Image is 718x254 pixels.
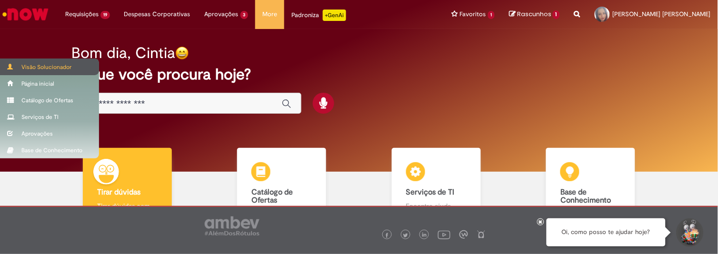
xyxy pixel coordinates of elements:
[385,233,389,238] img: logo_footer_facebook.png
[175,46,189,60] img: happy-face.png
[65,10,99,19] span: Requisições
[205,216,259,235] img: logo_footer_ambev_rotulo_gray.png
[675,218,704,247] button: Iniciar Conversa de Suporte
[514,148,668,238] a: Base de Conhecimento Consulte e aprenda
[488,11,495,19] span: 1
[359,148,514,238] a: Serviços de TI Encontre ajuda
[547,218,666,246] div: Oi, como posso te ajudar hoje?
[251,187,293,205] b: Catálogo de Ofertas
[100,11,110,19] span: 19
[460,10,486,19] span: Favoritos
[71,45,175,61] h2: Bom dia, Cintia
[477,230,486,239] img: logo_footer_naosei.png
[205,10,239,19] span: Aprovações
[517,10,551,19] span: Rascunhos
[403,233,408,238] img: logo_footer_twitter.png
[459,230,468,239] img: logo_footer_workplace.png
[71,66,647,83] h2: O que você procura hoje?
[438,228,450,241] img: logo_footer_youtube.png
[323,10,346,21] p: +GenAi
[240,11,249,19] span: 3
[560,187,611,205] b: Base de Conhecimento
[205,148,359,238] a: Catálogo de Ofertas Abra uma solicitação
[97,201,158,220] p: Tirar dúvidas com Lupi Assist e Gen Ai
[97,187,140,197] b: Tirar dúvidas
[553,10,560,19] span: 1
[262,10,277,19] span: More
[406,187,455,197] b: Serviços de TI
[613,10,711,18] span: [PERSON_NAME] [PERSON_NAME]
[50,148,205,238] a: Tirar dúvidas Tirar dúvidas com Lupi Assist e Gen Ai
[291,10,346,21] div: Padroniza
[1,5,50,24] img: ServiceNow
[422,233,427,238] img: logo_footer_linkedin.png
[124,10,190,19] span: Despesas Corporativas
[509,10,560,19] a: Rascunhos
[406,201,467,211] p: Encontre ajuda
